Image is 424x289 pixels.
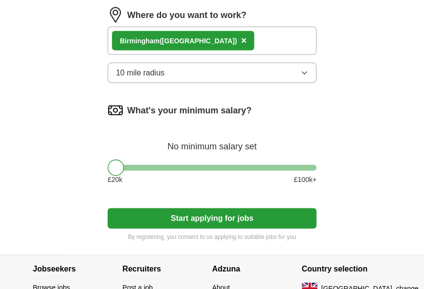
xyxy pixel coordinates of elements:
span: ([GEOGRAPHIC_DATA]) [160,37,237,45]
span: £ 100 k+ [294,175,316,185]
div: No minimum salary set [108,130,316,153]
h4: Country selection [302,255,391,283]
span: × [241,35,247,46]
button: Start applying for jobs [108,208,316,229]
span: 10 mile radius [116,67,165,79]
button: × [241,34,247,48]
button: 10 mile radius [108,63,316,83]
label: Where do you want to work? [127,9,246,22]
label: What's your minimum salary? [127,104,251,117]
img: salary.png [108,103,123,118]
strong: Birmi [120,37,137,45]
p: By registering, you consent to us applying to suitable jobs for you [108,233,316,241]
div: ngham [120,36,237,46]
img: location.png [108,7,123,23]
span: £ 20 k [108,175,122,185]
